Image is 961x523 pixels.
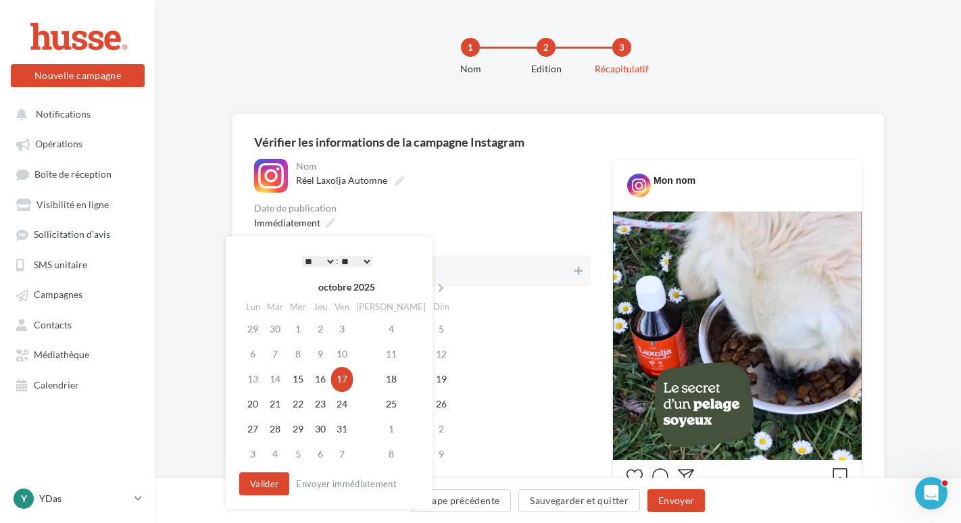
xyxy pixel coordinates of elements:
span: Calendrier [34,379,79,391]
div: 1 [461,38,480,57]
div: Vérifier les informations de la campagne Instagram [254,136,862,148]
td: 6 [242,342,264,367]
span: Médiathèque [34,349,89,361]
span: SMS unitaire [34,259,87,270]
td: 8 [353,442,429,467]
span: Visibilité en ligne [36,199,109,210]
p: YDas [39,492,129,505]
button: Notifications [8,101,142,126]
td: 25 [353,392,429,417]
td: 12 [429,342,453,367]
th: Dim [429,297,453,317]
td: 2 [429,417,453,442]
td: 24 [331,392,353,417]
button: Envoyer immédiatement [291,476,402,492]
th: octobre 2025 [264,277,429,297]
td: 26 [429,392,453,417]
div: Nom [296,161,588,171]
a: Sollicitation d'avis [8,222,147,246]
a: Boîte de réception [8,161,147,186]
a: Opérations [8,131,147,155]
td: 22 [287,392,310,417]
td: 4 [264,442,287,467]
span: Réel Laxolja Automne [296,174,387,186]
span: Immédiatement [254,217,320,228]
a: Contacts [8,312,147,337]
td: 27 [242,417,264,442]
td: 29 [242,317,264,342]
td: 21 [264,392,287,417]
td: 30 [264,317,287,342]
svg: Commenter [652,468,668,484]
button: Sauvegarder et quitter [518,489,640,512]
button: Étape précédente [412,489,512,512]
button: Valider [239,472,289,495]
a: Y YDas [11,486,145,512]
span: Y [21,492,27,505]
svg: Enregistrer [832,468,848,484]
svg: Partager la publication [678,468,694,484]
td: 18 [353,367,429,392]
th: [PERSON_NAME] [353,297,429,317]
td: 28 [264,417,287,442]
div: Date de publication [254,203,591,213]
span: Opérations [35,139,82,150]
td: 5 [287,442,310,467]
td: 9 [310,342,331,367]
td: 7 [264,342,287,367]
th: Jeu [310,297,331,317]
div: Mon nom [654,174,695,187]
td: 8 [287,342,310,367]
th: Mer [287,297,310,317]
a: SMS unitaire [8,252,147,276]
th: Mar [264,297,287,317]
td: 4 [353,317,429,342]
td: 29 [287,417,310,442]
td: 7 [331,442,353,467]
button: Nouvelle campagne [11,64,145,87]
td: 31 [331,417,353,442]
td: 23 [310,392,331,417]
td: 1 [287,317,310,342]
td: 6 [310,442,331,467]
th: Lun [242,297,264,317]
div: : [269,251,405,271]
td: 2 [310,317,331,342]
div: 3 [612,38,631,57]
a: Visibilité en ligne [8,192,147,216]
iframe: Intercom live chat [915,477,947,509]
td: 19 [429,367,453,392]
td: 16 [310,367,331,392]
a: Campagnes [8,282,147,306]
td: 11 [353,342,429,367]
td: 20 [242,392,264,417]
span: Contacts [34,319,72,330]
td: 10 [331,342,353,367]
td: 3 [242,442,264,467]
td: 15 [287,367,310,392]
div: Nom [427,62,514,76]
svg: J’aime [626,468,643,484]
th: Ven [331,297,353,317]
span: Notifications [36,108,91,120]
span: Sollicitation d'avis [34,229,110,241]
td: 17 [331,367,353,392]
td: 1 [353,417,429,442]
td: 9 [429,442,453,467]
button: Envoyer [647,489,705,512]
span: Boîte de réception [34,168,112,180]
div: Récapitulatif [578,62,665,76]
span: Campagnes [34,289,82,301]
div: 2 [537,38,556,57]
td: 30 [310,417,331,442]
div: Edition [503,62,589,76]
a: Médiathèque [8,342,147,366]
td: 3 [331,317,353,342]
td: 5 [429,317,453,342]
td: 14 [264,367,287,392]
a: Calendrier [8,372,147,397]
td: 13 [242,367,264,392]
